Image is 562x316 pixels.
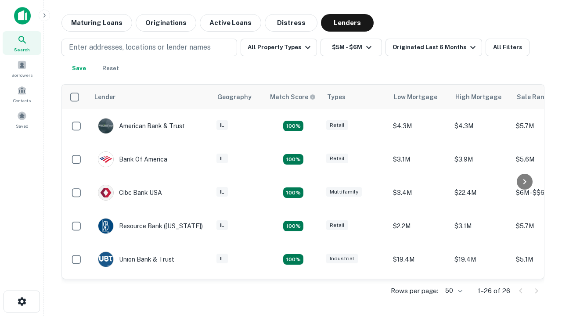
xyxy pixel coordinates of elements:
[321,14,374,32] button: Lenders
[478,286,510,296] p: 1–26 of 26
[136,14,196,32] button: Originations
[450,276,512,309] td: $4M
[216,220,228,230] div: IL
[326,154,348,164] div: Retail
[98,219,113,233] img: picture
[98,152,113,167] img: picture
[394,92,437,102] div: Low Mortgage
[393,42,478,53] div: Originated Last 6 Months
[389,109,450,143] td: $4.3M
[98,251,174,267] div: Union Bank & Trust
[322,85,389,109] th: Types
[450,209,512,243] td: $3.1M
[98,185,162,201] div: Cibc Bank USA
[98,118,113,133] img: picture
[321,39,382,56] button: $5M - $6M
[283,154,303,165] div: Matching Properties: 4, hasApolloMatch: undefined
[486,39,530,56] button: All Filters
[98,252,113,267] img: picture
[216,154,228,164] div: IL
[61,14,132,32] button: Maturing Loans
[265,85,322,109] th: Capitalize uses an advanced AI algorithm to match your search with the best lender. The match sco...
[455,92,501,102] div: High Mortgage
[389,85,450,109] th: Low Mortgage
[3,82,41,106] a: Contacts
[283,187,303,198] div: Matching Properties: 4, hasApolloMatch: undefined
[327,92,346,102] div: Types
[389,143,450,176] td: $3.1M
[217,92,252,102] div: Geography
[326,187,362,197] div: Multifamily
[389,243,450,276] td: $19.4M
[450,176,512,209] td: $22.4M
[450,143,512,176] td: $3.9M
[61,39,237,56] button: Enter addresses, locations or lender names
[283,121,303,131] div: Matching Properties: 7, hasApolloMatch: undefined
[89,85,212,109] th: Lender
[97,60,125,77] button: Reset
[98,151,167,167] div: Bank Of America
[241,39,317,56] button: All Property Types
[326,120,348,130] div: Retail
[450,85,512,109] th: High Mortgage
[13,97,31,104] span: Contacts
[389,176,450,209] td: $3.4M
[326,220,348,230] div: Retail
[389,209,450,243] td: $2.2M
[98,218,203,234] div: Resource Bank ([US_STATE])
[200,14,261,32] button: Active Loans
[216,254,228,264] div: IL
[270,92,314,102] h6: Match Score
[94,92,115,102] div: Lender
[14,7,31,25] img: capitalize-icon.png
[442,284,464,297] div: 50
[270,92,316,102] div: Capitalize uses an advanced AI algorithm to match your search with the best lender. The match sco...
[216,120,228,130] div: IL
[518,218,562,260] iframe: Chat Widget
[69,42,211,53] p: Enter addresses, locations or lender names
[3,31,41,55] a: Search
[212,85,265,109] th: Geography
[16,122,29,129] span: Saved
[3,108,41,131] a: Saved
[98,185,113,200] img: picture
[389,276,450,309] td: $4M
[216,187,228,197] div: IL
[450,243,512,276] td: $19.4M
[326,254,358,264] div: Industrial
[11,72,32,79] span: Borrowers
[450,109,512,143] td: $4.3M
[98,118,185,134] div: American Bank & Trust
[283,221,303,231] div: Matching Properties: 4, hasApolloMatch: undefined
[265,14,317,32] button: Distress
[385,39,482,56] button: Originated Last 6 Months
[3,57,41,80] a: Borrowers
[14,46,30,53] span: Search
[65,60,93,77] button: Save your search to get updates of matches that match your search criteria.
[283,254,303,265] div: Matching Properties: 4, hasApolloMatch: undefined
[391,286,438,296] p: Rows per page:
